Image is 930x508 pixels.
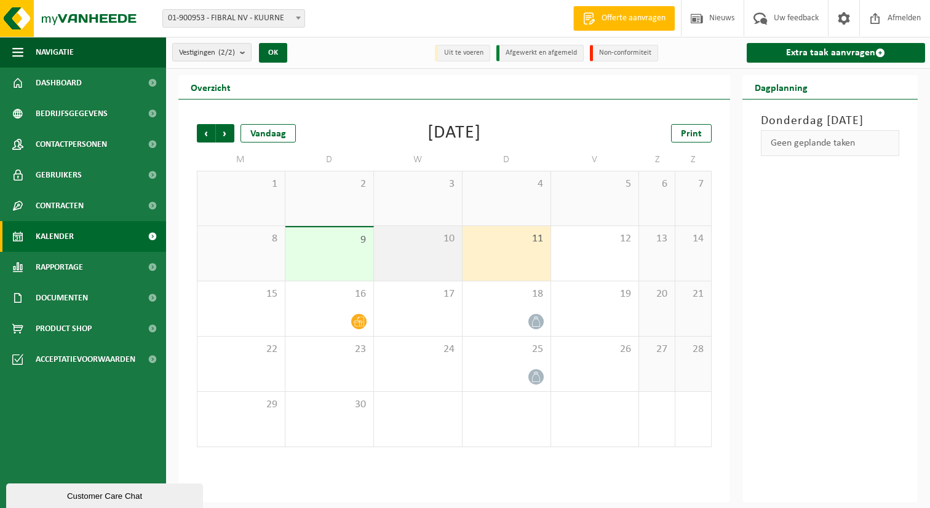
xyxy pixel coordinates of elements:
[380,343,456,356] span: 24
[557,343,633,356] span: 26
[178,75,243,99] h2: Overzicht
[557,287,633,301] span: 19
[197,124,215,143] span: Vorige
[292,233,367,247] span: 9
[742,75,820,99] h2: Dagplanning
[36,221,74,252] span: Kalender
[557,232,633,246] span: 12
[172,43,252,61] button: Vestigingen(2/2)
[469,178,544,191] span: 4
[551,149,640,171] td: V
[427,124,481,143] div: [DATE]
[292,398,367,412] span: 30
[590,45,658,61] li: Non-conformiteit
[36,344,135,375] span: Acceptatievoorwaarden
[747,43,926,63] a: Extra taak aanvragen
[240,124,296,143] div: Vandaag
[6,481,205,508] iframe: chat widget
[36,98,108,129] span: Bedrijfsgegevens
[179,44,235,62] span: Vestigingen
[36,283,88,313] span: Documenten
[639,149,675,171] td: Z
[682,343,705,356] span: 28
[36,129,107,160] span: Contactpersonen
[292,178,367,191] span: 2
[469,343,544,356] span: 25
[216,124,234,143] span: Volgende
[645,178,669,191] span: 6
[292,343,367,356] span: 23
[573,6,675,31] a: Offerte aanvragen
[218,49,235,57] count: (2/2)
[469,232,544,246] span: 11
[682,178,705,191] span: 7
[645,287,669,301] span: 20
[645,232,669,246] span: 13
[761,130,900,156] div: Geen geplande taken
[204,287,279,301] span: 15
[496,45,584,61] li: Afgewerkt en afgemeld
[36,313,92,344] span: Product Shop
[197,149,285,171] td: M
[285,149,374,171] td: D
[204,398,279,412] span: 29
[162,9,305,28] span: 01-900953 - FIBRAL NV - KUURNE
[598,12,669,25] span: Offerte aanvragen
[761,112,900,130] h3: Donderdag [DATE]
[163,10,304,27] span: 01-900953 - FIBRAL NV - KUURNE
[36,160,82,190] span: Gebruikers
[671,124,712,143] a: Print
[204,178,279,191] span: 1
[463,149,551,171] td: D
[675,149,712,171] td: Z
[380,287,456,301] span: 17
[557,178,633,191] span: 5
[682,232,705,246] span: 14
[469,287,544,301] span: 18
[292,287,367,301] span: 16
[435,45,490,61] li: Uit te voeren
[36,68,82,98] span: Dashboard
[645,343,669,356] span: 27
[681,129,702,139] span: Print
[204,343,279,356] span: 22
[374,149,463,171] td: W
[682,287,705,301] span: 21
[259,43,287,63] button: OK
[204,232,279,246] span: 8
[380,232,456,246] span: 10
[36,252,83,283] span: Rapportage
[36,37,74,68] span: Navigatie
[36,190,84,221] span: Contracten
[380,178,456,191] span: 3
